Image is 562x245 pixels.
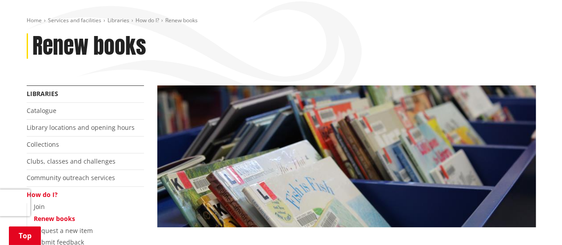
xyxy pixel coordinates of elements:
a: Join [34,202,45,211]
img: Renew-books [157,85,536,227]
a: Home [27,16,42,24]
a: Clubs, classes and challenges [27,157,116,165]
a: Community outreach services [27,173,115,182]
iframe: Messenger Launcher [521,208,553,240]
a: Library locations and opening hours [27,123,135,132]
a: How do I? [136,16,159,24]
h1: Renew books [32,33,146,59]
a: Libraries [27,89,58,98]
a: Catalogue [27,106,56,115]
a: Renew books [34,214,75,223]
span: Renew books [165,16,198,24]
a: Collections [27,140,59,149]
a: Libraries [108,16,129,24]
nav: breadcrumb [27,17,536,24]
a: Request a new item [34,226,93,235]
a: How do I? [27,190,58,199]
a: Top [9,226,41,245]
a: Services and facilities [48,16,101,24]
